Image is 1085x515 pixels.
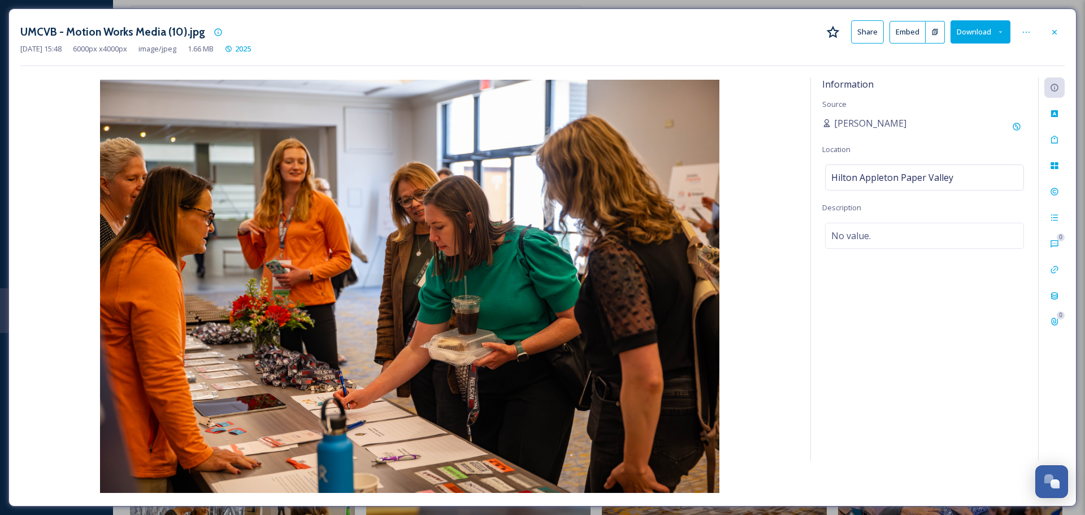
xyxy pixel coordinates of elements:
button: Open Chat [1035,465,1068,498]
h3: UMCVB - Motion Works Media (10).jpg [20,24,205,40]
span: Hilton Appleton Paper Valley [831,171,953,184]
span: [PERSON_NAME] [834,116,906,130]
div: 0 [1057,311,1065,319]
span: image/jpeg [138,44,176,54]
span: 6000 px x 4000 px [73,44,127,54]
span: Source [822,99,847,109]
span: Information [822,78,874,90]
span: 1.66 MB [188,44,214,54]
button: Share [851,20,884,44]
span: Description [822,202,861,213]
img: UMCVB%20-%20Motion%20Works%20Media%20(10).jpg [20,80,799,493]
span: [DATE] 15:48 [20,44,62,54]
span: Location [822,144,850,154]
button: Download [951,20,1010,44]
span: 2025 [235,44,251,54]
button: Embed [889,21,926,44]
div: 0 [1057,233,1065,241]
span: No value. [831,229,871,243]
